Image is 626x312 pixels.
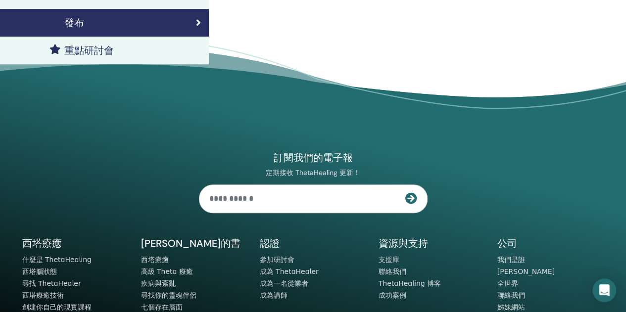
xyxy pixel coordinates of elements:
a: 支援庫 [379,256,399,264]
font: 資源與支持 [379,237,428,250]
a: 成為 ThetaHealer [260,267,319,275]
font: 西塔療癒 [22,237,62,250]
a: 尋找 ThetaHealer [22,279,81,287]
a: 全世界 [497,279,518,287]
font: 發布 [64,16,84,29]
a: 創建你自己的現實課程 [22,303,92,311]
a: 西塔腦狀態 [22,267,57,275]
font: 定期接收 ThetaHealing 更新！ [266,168,360,177]
a: 疾病與紊亂 [141,279,176,287]
font: 公司 [497,237,517,250]
a: 尋找你的靈魂伴侶 [141,291,196,299]
a: 成為一名從業者 [260,279,308,287]
a: 成功案例 [379,291,406,299]
font: 認證 [260,237,280,250]
font: 重點研討會 [64,44,114,57]
a: 參加研討會 [260,256,294,264]
a: 高級 Theta 療癒 [141,267,193,275]
a: 姊妹網站 [497,303,525,311]
a: [PERSON_NAME] [497,267,555,275]
div: 開啟 Intercom Messenger [592,278,616,302]
font: [PERSON_NAME]的書 [141,237,241,250]
a: 西塔療癒技術 [22,291,64,299]
a: 成為講師 [260,291,288,299]
font: 訂閱我們的電子報 [274,151,353,164]
a: ThetaHealing 博客 [379,279,441,287]
a: 聯絡我們 [379,267,406,275]
a: 聯絡我們 [497,291,525,299]
a: 我們是誰 [497,256,525,264]
a: 西塔療癒 [141,256,169,264]
a: 什麼是 ThetaHealing [22,256,92,264]
a: 七個存在層面 [141,303,183,311]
